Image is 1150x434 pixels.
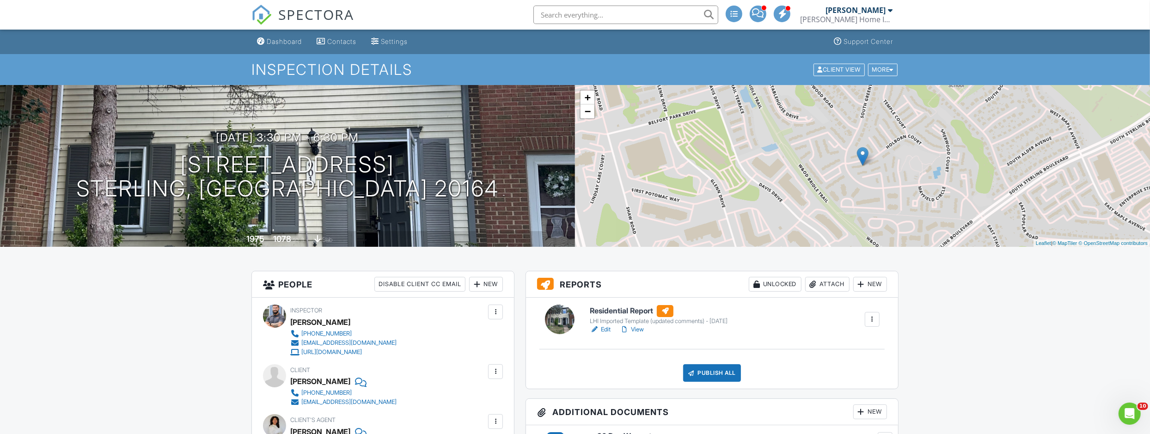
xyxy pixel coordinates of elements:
div: [PERSON_NAME] [290,315,350,329]
div: Contacts [327,37,356,45]
span: Built [235,236,245,243]
div: More [868,63,898,76]
a: SPECTORA [251,12,354,32]
a: [PHONE_NUMBER] [290,329,397,338]
div: [URL][DOMAIN_NAME] [301,348,362,356]
iframe: Intercom live chat [1119,403,1141,425]
input: Search everything... [533,6,718,24]
a: © OpenStreetMap contributors [1079,240,1148,246]
a: [PHONE_NUMBER] [290,388,397,397]
div: New [853,277,887,292]
div: New [853,404,887,419]
div: [EMAIL_ADDRESS][DOMAIN_NAME] [301,339,397,347]
a: © MapTiler [1052,240,1077,246]
a: Settings [367,33,411,50]
div: [PHONE_NUMBER] [301,330,352,337]
span: Inspector [290,307,322,314]
span: 10 [1138,403,1148,410]
div: [EMAIL_ADDRESS][DOMAIN_NAME] [301,398,397,406]
a: Edit [590,325,611,334]
a: Zoom in [581,91,594,104]
a: [EMAIL_ADDRESS][DOMAIN_NAME] [290,397,397,407]
div: Attach [805,277,850,292]
a: Contacts [313,33,360,50]
a: Residential Report LHI Imported Template (updated comments) - [DATE] [590,305,728,325]
span: Client's Agent [290,416,336,423]
div: Disable Client CC Email [374,277,465,292]
div: | [1034,239,1150,247]
a: Client View [813,66,867,73]
div: Publish All [683,364,741,382]
a: Support Center [830,33,897,50]
a: Leaflet [1036,240,1051,246]
div: 1078 [274,234,292,244]
span: sq. ft. [293,236,306,243]
div: Client View [814,63,865,76]
h1: Inspection Details [251,61,899,78]
img: The Best Home Inspection Software - Spectora [251,5,272,25]
a: Dashboard [253,33,306,50]
h3: [DATE] 3:30 pm - 6:30 pm [216,131,359,144]
div: 1975 [247,234,265,244]
span: SPECTORA [278,5,354,24]
span: slab [323,236,333,243]
h6: Residential Report [590,305,728,317]
div: Dashboard [267,37,302,45]
div: Support Center [844,37,893,45]
div: [PERSON_NAME] [826,6,886,15]
div: [PERSON_NAME] [290,374,350,388]
div: New [469,277,503,292]
div: [PHONE_NUMBER] [301,389,352,397]
span: Client [290,367,310,373]
h3: People [252,271,514,298]
div: Lambert Home Inspections, LLC [800,15,893,24]
a: [EMAIL_ADDRESS][DOMAIN_NAME] [290,338,397,348]
h1: [STREET_ADDRESS] Sterling, [GEOGRAPHIC_DATA] 20164 [76,153,499,202]
a: [URL][DOMAIN_NAME] [290,348,397,357]
div: Unlocked [749,277,801,292]
div: Settings [381,37,408,45]
h3: Additional Documents [526,399,898,425]
h3: Reports [526,271,898,298]
a: Zoom out [581,104,594,118]
div: LHI Imported Template (updated comments) - [DATE] [590,318,728,325]
a: View [620,325,644,334]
